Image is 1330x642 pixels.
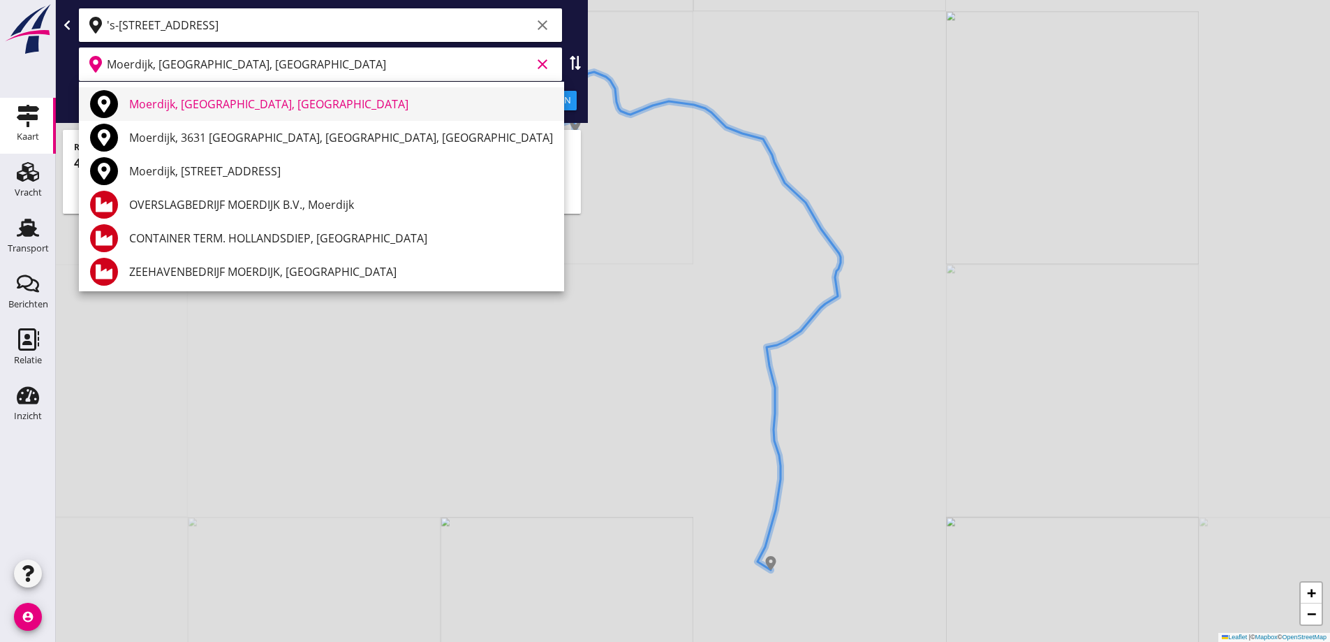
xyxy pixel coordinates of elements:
span: | [1249,634,1250,641]
img: logo-small.a267ee39.svg [3,3,53,55]
div: Moerdijk, [STREET_ADDRESS] [129,163,553,180]
div: © © [1218,633,1330,642]
a: Zoom in [1301,583,1322,604]
strong: Route type [74,141,119,153]
a: Zoom out [1301,604,1322,625]
input: Bestemming [107,53,531,75]
div: Berichten [8,300,48,309]
div: Moerdijk, 3631 [GEOGRAPHIC_DATA], [GEOGRAPHIC_DATA], [GEOGRAPHIC_DATA] [129,129,553,146]
strong: 4 [74,154,81,171]
div: uur (40 km) [74,154,570,173]
input: Vertrekpunt [107,14,531,36]
span: − [1307,605,1316,622]
span: + [1307,584,1316,601]
div: Moerdijk, [GEOGRAPHIC_DATA], [GEOGRAPHIC_DATA] [129,96,553,112]
i: clear [534,56,551,73]
div: Vracht [15,188,42,197]
a: OpenStreetMap [1282,634,1327,641]
div: Inzicht [14,411,42,421]
div: OVERSLAGBEDRIJF MOERDIJK B.V., Moerdijk [129,196,553,213]
div: CONTAINER TERM. HOLLANDSDIEP, [GEOGRAPHIC_DATA] [129,230,553,247]
div: Transport [8,244,49,253]
i: clear [534,17,551,34]
a: Mapbox [1255,634,1278,641]
img: Marker [764,556,778,570]
div: Kaart [17,132,39,141]
div: Relatie [14,356,42,365]
div: ZEEHAVENBEDRIJF MOERDIJK, [GEOGRAPHIC_DATA] [129,263,553,280]
a: Leaflet [1222,634,1247,641]
i: account_circle [14,603,42,631]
